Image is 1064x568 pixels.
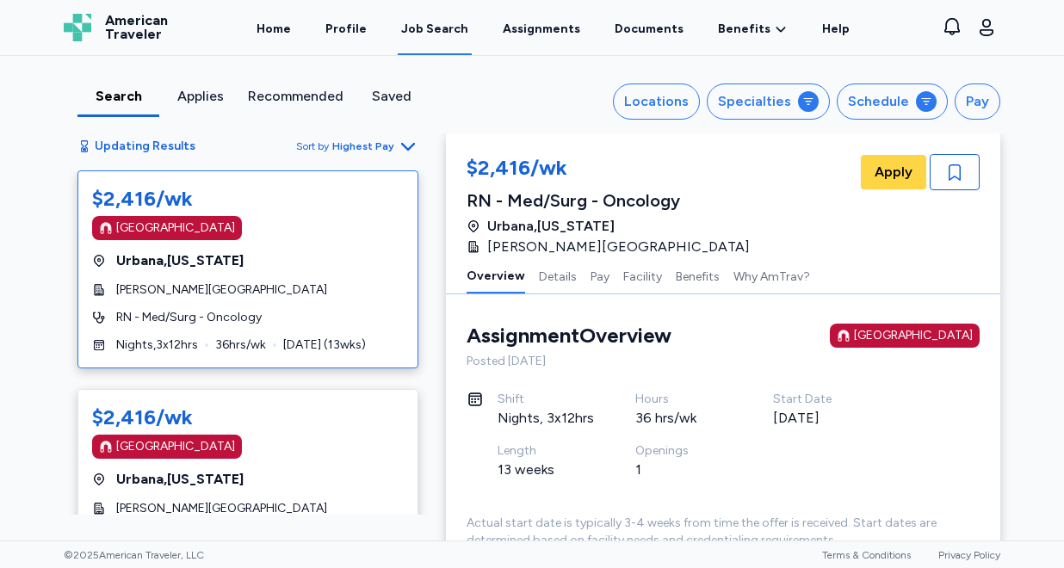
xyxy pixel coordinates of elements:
[487,216,615,237] span: Urbana , [US_STATE]
[467,154,760,185] div: $2,416/wk
[467,322,671,349] div: Assignment Overview
[92,185,193,213] div: $2,416/wk
[718,21,788,38] a: Benefits
[105,14,168,41] span: American Traveler
[623,257,662,293] button: Facility
[635,460,732,480] div: 1
[467,188,760,213] div: RN - Med/Surg - Oncology
[92,404,193,431] div: $2,416/wk
[848,91,909,112] div: Schedule
[822,549,911,561] a: Terms & Conditions
[116,500,327,517] span: [PERSON_NAME][GEOGRAPHIC_DATA]
[487,237,750,257] span: [PERSON_NAME][GEOGRAPHIC_DATA]
[966,91,989,112] div: Pay
[116,336,198,354] span: Nights , 3 x 12 hrs
[837,83,948,120] button: Schedule
[116,219,235,237] div: [GEOGRAPHIC_DATA]
[215,336,266,354] span: 36 hrs/wk
[498,442,594,460] div: Length
[116,438,235,455] div: [GEOGRAPHIC_DATA]
[116,250,244,271] span: Urbana , [US_STATE]
[467,257,525,293] button: Overview
[773,408,869,429] div: [DATE]
[116,469,244,490] span: Urbana , [US_STATE]
[84,86,152,107] div: Search
[332,139,394,153] span: Highest Pay
[676,257,720,293] button: Benefits
[248,86,343,107] div: Recommended
[498,460,594,480] div: 13 weeks
[733,257,810,293] button: Why AmTrav?
[498,391,594,408] div: Shift
[861,155,926,189] button: Apply
[498,408,594,429] div: Nights, 3x12hrs
[283,336,366,354] span: [DATE] ( 13 wks)
[718,21,770,38] span: Benefits
[539,257,577,293] button: Details
[467,515,980,549] div: Actual start date is typically 3-4 weeks from time the offer is received. Start dates are determi...
[64,14,91,41] img: Logo
[166,86,234,107] div: Applies
[773,391,869,408] div: Start Date
[718,91,791,112] div: Specialties
[624,91,689,112] div: Locations
[401,21,468,38] div: Job Search
[955,83,1000,120] button: Pay
[613,83,700,120] button: Locations
[398,2,472,55] a: Job Search
[635,408,732,429] div: 36 hrs/wk
[875,162,912,182] span: Apply
[938,549,1000,561] a: Privacy Policy
[854,327,973,344] div: [GEOGRAPHIC_DATA]
[64,548,204,562] span: © 2025 American Traveler, LLC
[357,86,425,107] div: Saved
[591,257,609,293] button: Pay
[95,138,195,155] span: Updating Results
[116,309,262,326] span: RN - Med/Surg - Oncology
[635,442,732,460] div: Openings
[296,139,329,153] span: Sort by
[296,136,418,157] button: Sort byHighest Pay
[707,83,830,120] button: Specialties
[467,353,980,370] div: Posted [DATE]
[116,281,327,299] span: [PERSON_NAME][GEOGRAPHIC_DATA]
[635,391,732,408] div: Hours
